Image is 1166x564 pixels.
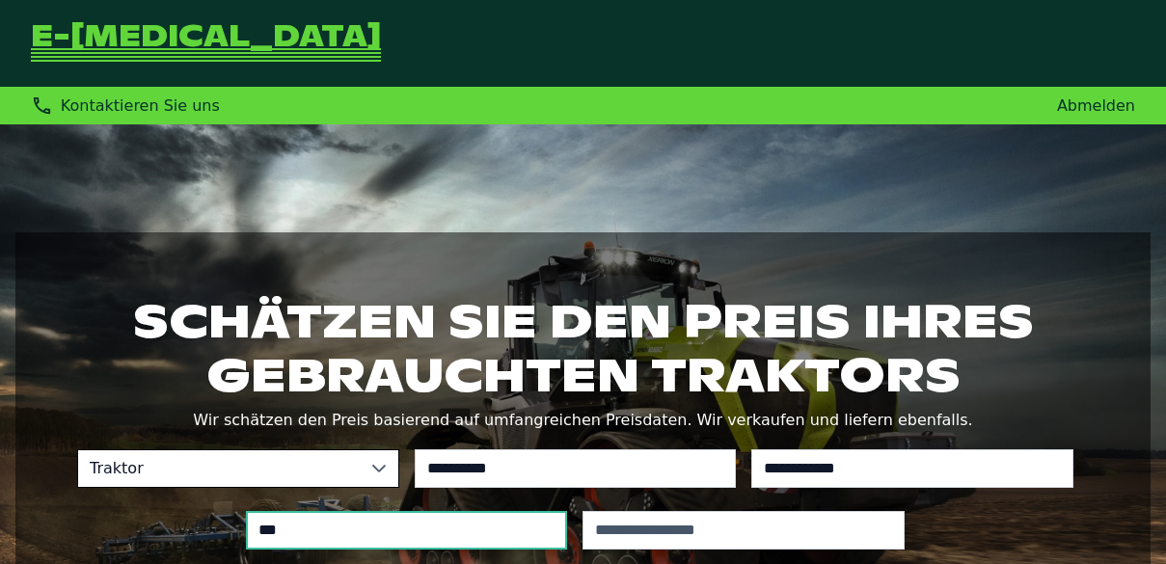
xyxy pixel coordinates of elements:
[77,407,1089,434] p: Wir schätzen den Preis basierend auf umfangreichen Preisdaten. Wir verkaufen und liefern ebenfalls.
[77,294,1089,402] h1: Schätzen Sie den Preis Ihres gebrauchten Traktors
[1057,96,1135,115] a: Abmelden
[31,94,220,117] div: Kontaktieren Sie uns
[78,450,360,487] span: Traktor
[61,96,220,115] span: Kontaktieren Sie uns
[31,23,381,64] a: Zurück zur Startseite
